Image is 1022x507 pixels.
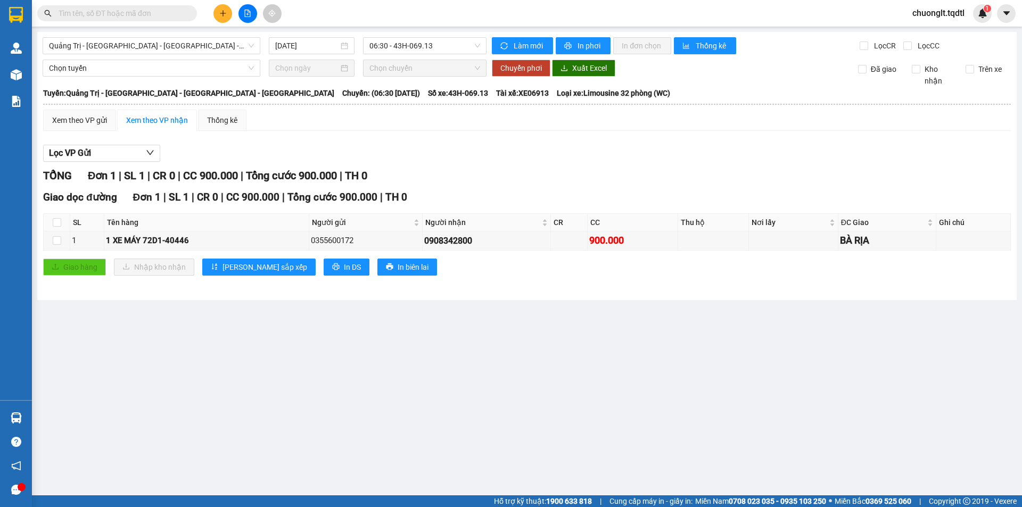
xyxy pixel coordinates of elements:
span: Giao dọc đường [43,191,117,203]
span: | [192,191,194,203]
div: 0355600172 [311,235,421,247]
th: Tên hàng [104,214,310,231]
button: printerIn DS [324,259,369,276]
span: Tổng cước 900.000 [287,191,377,203]
span: Loại xe: Limousine 32 phòng (WC) [557,87,670,99]
span: TH 0 [345,169,367,182]
span: Người gửi [312,217,411,228]
div: 1 XE MÁY 72D1-40446 [106,235,308,247]
span: Thống kê [696,40,728,52]
div: Thống kê [207,114,237,126]
span: download [561,64,568,73]
span: Xuất Excel [572,62,607,74]
button: aim [263,4,282,23]
span: plus [219,10,227,17]
img: solution-icon [11,96,22,107]
div: BÀ RỊA [840,233,935,248]
span: Tài xế: XE06913 [496,87,549,99]
span: 06:30 - 43H-069.13 [369,38,480,54]
span: | [178,169,180,182]
span: Cung cấp máy in - giấy in: [609,495,693,507]
span: SL 1 [169,191,189,203]
span: TỔNG [43,169,72,182]
span: [PERSON_NAME] sắp xếp [222,261,307,273]
span: | [340,169,342,182]
span: | [163,191,166,203]
th: SL [70,214,104,231]
span: chuonglt.tqdtl [904,6,973,20]
img: warehouse-icon [11,412,22,423]
strong: 0369 525 060 [866,497,911,505]
span: TH 0 [385,191,407,203]
th: Ghi chú [936,214,1011,231]
button: printerIn biên lai [377,259,437,276]
span: SL 1 [124,169,145,182]
span: ⚪️ [829,499,832,503]
span: CR 0 [153,169,175,182]
span: sync [500,42,509,51]
div: 0908342800 [424,234,549,247]
span: Chọn tuyến [49,60,254,76]
span: Miền Bắc [835,495,911,507]
th: CR [551,214,588,231]
button: plus [213,4,232,23]
span: Chọn chuyến [369,60,480,76]
span: CC 900.000 [226,191,279,203]
button: uploadGiao hàng [43,259,106,276]
span: In phơi [578,40,602,52]
button: downloadXuất Excel [552,60,615,77]
span: Miền Nam [695,495,826,507]
span: | [119,169,121,182]
button: caret-down [997,4,1016,23]
span: printer [332,263,340,271]
span: Quảng Trị - Huế - Đà Nẵng - Vũng Tàu [49,38,254,54]
th: Thu hộ [678,214,748,231]
span: Số xe: 43H-069.13 [428,87,488,99]
span: printer [386,263,393,271]
input: Tìm tên, số ĐT hoặc mã đơn [59,7,184,19]
button: syncLàm mới [492,37,553,54]
span: | [919,495,921,507]
input: 15/08/2025 [275,40,339,52]
span: Lọc CC [913,40,941,52]
span: printer [564,42,573,51]
span: Tổng cước 900.000 [246,169,337,182]
span: Đơn 1 [88,169,116,182]
strong: 0708 023 035 - 0935 103 250 [729,497,826,505]
input: Chọn ngày [275,62,339,74]
span: search [44,10,52,17]
span: Đã giao [867,63,901,75]
span: sort-ascending [211,263,218,271]
span: Trên xe [974,63,1006,75]
button: printerIn phơi [556,37,611,54]
img: warehouse-icon [11,43,22,54]
span: CR 0 [197,191,218,203]
span: copyright [963,497,970,505]
span: aim [268,10,276,17]
span: | [600,495,601,507]
span: ĐC Giao [841,217,926,228]
span: Làm mới [514,40,545,52]
span: caret-down [1002,9,1011,18]
img: warehouse-icon [11,69,22,80]
button: Lọc VP Gửi [43,145,160,162]
span: message [11,485,21,495]
div: 900.000 [589,233,676,248]
span: Kho nhận [920,63,958,87]
span: | [241,169,243,182]
strong: 1900 633 818 [546,497,592,505]
button: Chuyển phơi [492,60,550,77]
div: Xem theo VP nhận [126,114,188,126]
span: Chuyến: (06:30 [DATE]) [342,87,420,99]
img: icon-new-feature [978,9,987,18]
span: question-circle [11,437,21,447]
button: downloadNhập kho nhận [114,259,194,276]
th: CC [588,214,678,231]
sup: 1 [984,5,991,12]
span: In biên lai [398,261,428,273]
div: Xem theo VP gửi [52,114,107,126]
span: | [221,191,224,203]
span: file-add [244,10,251,17]
span: 1 [985,5,989,12]
span: Nơi lấy [752,217,827,228]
